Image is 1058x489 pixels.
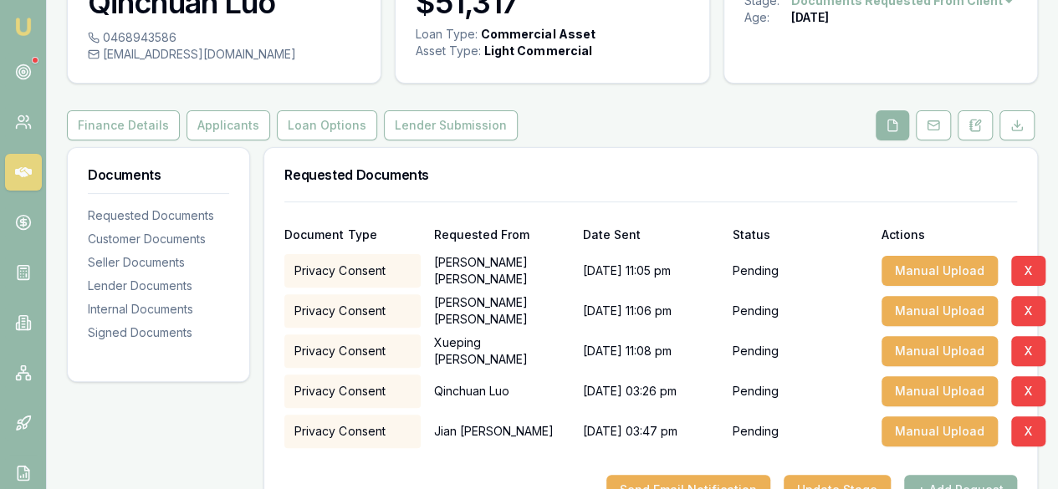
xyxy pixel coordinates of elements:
[277,110,377,140] button: Loan Options
[416,43,481,59] div: Asset Type :
[882,336,998,366] button: Manual Upload
[434,229,570,241] div: Requested From
[434,374,570,408] p: Qinchuan Luo
[88,231,229,247] div: Customer Documents
[434,334,570,368] p: Xueping [PERSON_NAME]
[481,26,595,43] div: Commercial Asset
[183,110,273,140] a: Applicants
[67,110,183,140] a: Finance Details
[13,17,33,37] img: emu-icon-u.png
[284,334,420,368] div: Privacy Consent
[583,294,718,328] div: [DATE] 11:06 pm
[88,207,229,224] div: Requested Documents
[744,9,791,26] div: Age:
[284,294,420,328] div: Privacy Consent
[882,376,998,406] button: Manual Upload
[732,303,778,319] p: Pending
[284,374,420,408] div: Privacy Consent
[791,9,829,26] div: [DATE]
[732,343,778,359] p: Pending
[732,423,778,440] p: Pending
[88,46,360,63] div: [EMAIL_ADDRESS][DOMAIN_NAME]
[583,415,718,448] div: [DATE] 03:47 pm
[284,229,420,241] div: Document Type
[88,254,229,271] div: Seller Documents
[416,26,478,43] div: Loan Type:
[1011,336,1045,366] button: X
[284,415,420,448] div: Privacy Consent
[284,254,420,288] div: Privacy Consent
[1011,376,1045,406] button: X
[732,262,778,279] p: Pending
[882,256,998,286] button: Manual Upload
[732,383,778,400] p: Pending
[583,374,718,408] div: [DATE] 03:26 pm
[381,110,521,140] a: Lender Submission
[484,43,591,59] div: Light Commercial
[384,110,518,140] button: Lender Submission
[187,110,270,140] button: Applicants
[882,296,998,326] button: Manual Upload
[583,229,718,241] div: Date Sent
[583,254,718,288] div: [DATE] 11:05 pm
[434,415,570,448] p: Jian [PERSON_NAME]
[434,294,570,328] p: [PERSON_NAME] [PERSON_NAME]
[273,110,381,140] a: Loan Options
[67,110,180,140] button: Finance Details
[88,168,229,181] h3: Documents
[1011,416,1045,446] button: X
[88,278,229,294] div: Lender Documents
[284,168,1017,181] h3: Requested Documents
[1011,296,1045,326] button: X
[88,324,229,341] div: Signed Documents
[732,229,867,241] div: Status
[882,416,998,446] button: Manual Upload
[583,334,718,368] div: [DATE] 11:08 pm
[434,254,570,288] p: [PERSON_NAME] [PERSON_NAME]
[1011,256,1045,286] button: X
[882,229,1017,241] div: Actions
[88,301,229,318] div: Internal Documents
[88,29,360,46] div: 0468943586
